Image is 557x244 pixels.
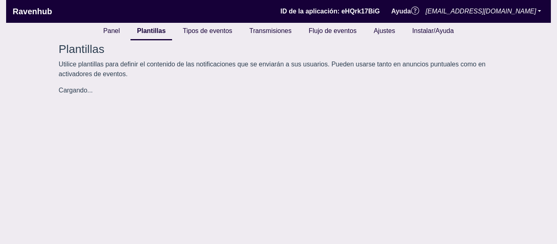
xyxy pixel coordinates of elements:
[422,3,544,20] a: [EMAIL_ADDRESS][DOMAIN_NAME]
[426,8,536,15] font: [EMAIL_ADDRESS][DOMAIN_NAME]
[59,61,486,77] font: Utilice plantillas para definir el contenido de las notificaciones que se enviarán a sus usuarios...
[302,23,363,39] a: Flujo de eventos
[374,27,395,34] font: Ajustes
[406,23,460,39] a: Instalar/Ayuda
[391,8,411,15] font: Ayuda
[103,27,120,34] font: Panel
[281,8,380,15] font: ID de la aplicación: eHQrk17BiG
[176,23,239,39] a: Tipos de eventos
[250,27,292,34] font: Transmisiones
[59,43,104,55] font: Plantillas
[309,27,356,34] font: Flujo de eventos
[137,27,166,34] font: Plantillas
[130,23,172,40] a: Plantillas
[412,27,454,34] font: Instalar/Ayuda
[183,27,232,34] font: Tipos de eventos
[388,3,422,20] a: Ayuda
[13,3,52,20] a: Ravenhub
[59,87,93,94] font: Cargando...
[13,7,52,16] font: Ravenhub
[388,3,422,20] li: Ayuda y documentación
[367,23,401,39] a: Ajustes
[97,23,126,39] a: Panel
[243,23,298,39] a: Transmisiones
